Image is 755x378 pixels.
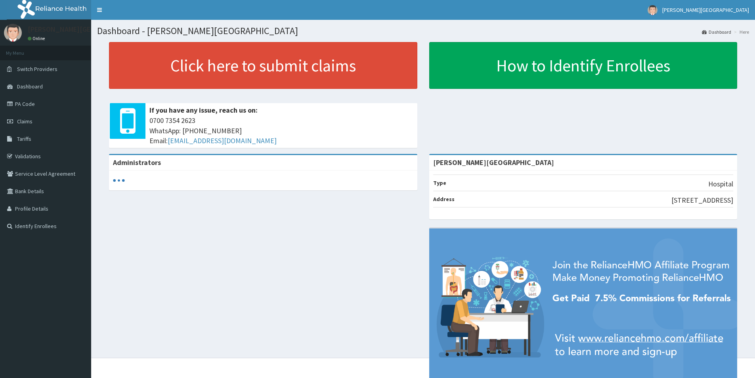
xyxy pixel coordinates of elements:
[433,196,455,203] b: Address
[97,26,749,36] h1: Dashboard - [PERSON_NAME][GEOGRAPHIC_DATA]
[149,115,413,146] span: 0700 7354 2623 WhatsApp: [PHONE_NUMBER] Email:
[708,179,733,189] p: Hospital
[702,29,731,35] a: Dashboard
[17,65,57,73] span: Switch Providers
[109,42,417,89] a: Click here to submit claims
[671,195,733,205] p: [STREET_ADDRESS]
[433,179,446,186] b: Type
[113,158,161,167] b: Administrators
[4,24,22,42] img: User Image
[662,6,749,13] span: [PERSON_NAME][GEOGRAPHIC_DATA]
[433,158,554,167] strong: [PERSON_NAME][GEOGRAPHIC_DATA]
[168,136,277,145] a: [EMAIL_ADDRESS][DOMAIN_NAME]
[149,106,258,115] b: If you have any issue, reach us on:
[732,29,749,35] li: Here
[17,135,31,142] span: Tariffs
[113,175,125,186] svg: audio-loading
[28,36,47,41] a: Online
[648,5,658,15] img: User Image
[28,26,145,33] p: [PERSON_NAME][GEOGRAPHIC_DATA]
[17,83,43,90] span: Dashboard
[17,118,32,125] span: Claims
[429,42,738,89] a: How to Identify Enrollees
